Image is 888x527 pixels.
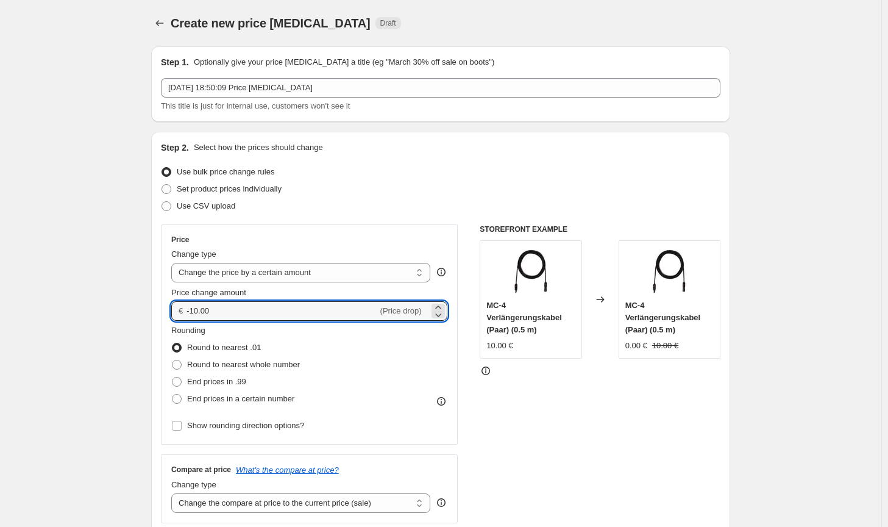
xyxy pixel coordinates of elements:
[179,306,183,315] span: €
[625,301,701,334] span: MC-4 Verlängerungskabel (Paar) (0.5 m)
[236,465,339,475] button: What's the compare at price?
[480,224,720,234] h6: STOREFRONT EXAMPLE
[171,326,205,335] span: Rounding
[652,340,678,352] strike: 10.00 €
[435,266,447,278] div: help
[187,377,246,386] span: End prices in .99
[161,142,189,154] h2: Step 2.
[625,340,647,352] div: 0.00 €
[171,235,189,245] h3: Price
[161,78,720,98] input: 30% off holiday sale
[486,340,513,352] div: 10.00 €
[161,101,350,110] span: This title is just for internal use, customers won't see it
[171,16,371,30] span: Create new price [MEDICAL_DATA]
[187,421,304,430] span: Show rounding direction options?
[380,306,422,315] span: (Price drop)
[187,394,294,403] span: End prices in a certain number
[177,184,282,193] span: Set product prices individually
[187,360,300,369] span: Round to nearest whole number
[171,249,216,259] span: Change type
[151,15,168,32] button: Price change jobs
[380,18,396,28] span: Draft
[171,480,216,489] span: Change type
[187,343,261,352] span: Round to nearest .01
[171,465,231,475] h3: Compare at price
[506,247,555,296] img: kabel.3_1_80x.webp
[177,201,235,210] span: Use CSV upload
[194,56,494,68] p: Optionally give your price [MEDICAL_DATA] a title (eg "March 30% off sale on boots")
[645,247,694,296] img: kabel.3_1_80x.webp
[171,288,246,297] span: Price change amount
[186,301,377,321] input: -10.00
[194,142,323,154] p: Select how the prices should change
[177,167,274,176] span: Use bulk price change rules
[161,56,189,68] h2: Step 1.
[435,497,447,509] div: help
[486,301,562,334] span: MC-4 Verlängerungskabel (Paar) (0.5 m)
